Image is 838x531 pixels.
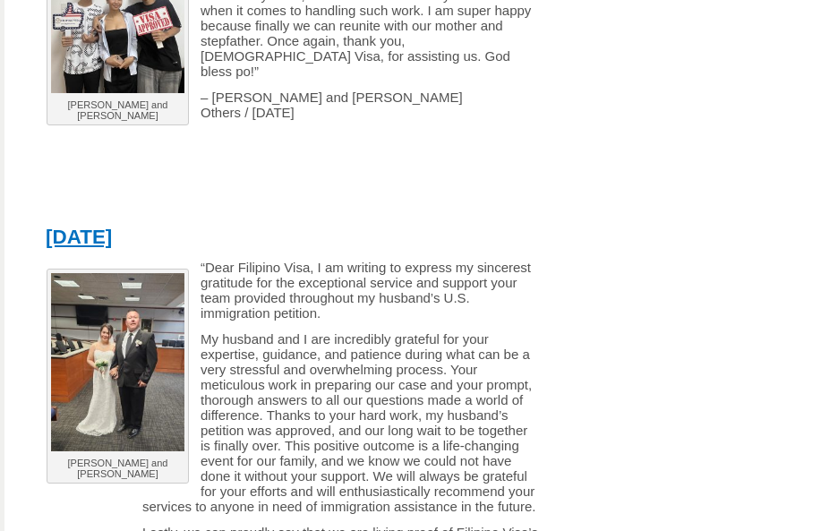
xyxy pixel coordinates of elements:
[46,226,112,248] a: [DATE]
[201,90,463,120] span: – [PERSON_NAME] and [PERSON_NAME] Others / [DATE]
[51,458,184,479] p: [PERSON_NAME] and [PERSON_NAME]
[51,273,184,451] img: Chris and Annabelle
[35,260,549,321] p: “Dear Filipino Visa, I am writing to express my sincerest gratitude for the exceptional service a...
[35,331,549,514] p: My husband and I are incredibly grateful for your expertise, guidance, and patience during what c...
[51,99,184,121] p: [PERSON_NAME] and [PERSON_NAME]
